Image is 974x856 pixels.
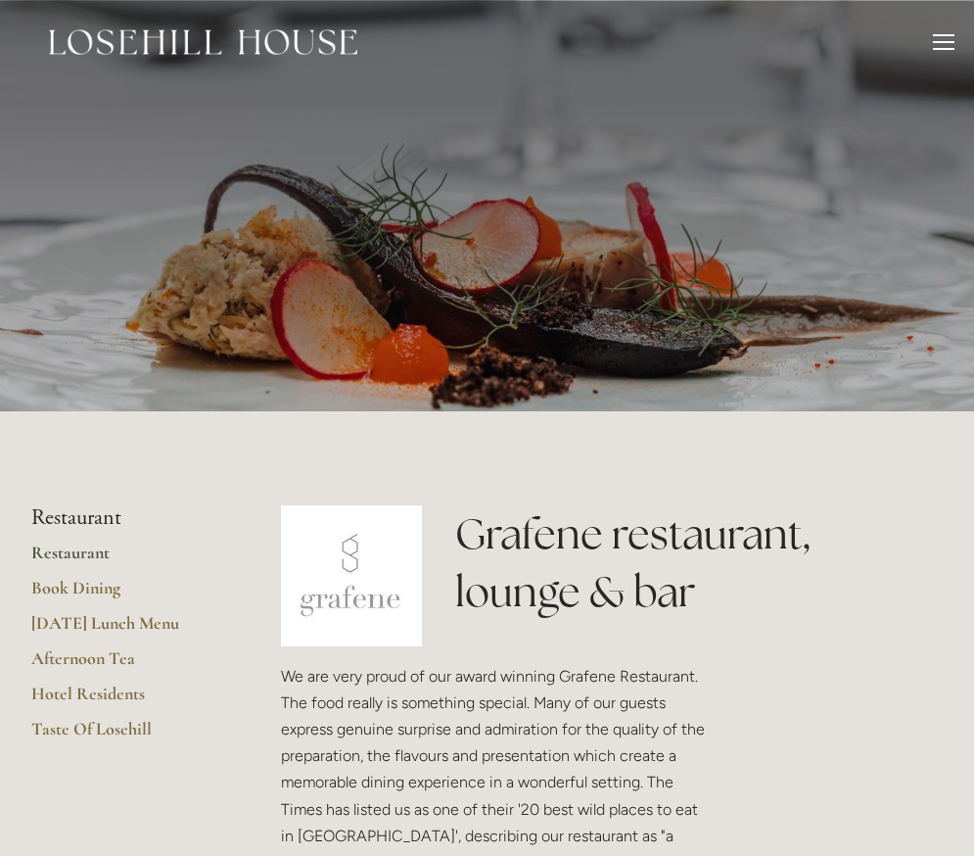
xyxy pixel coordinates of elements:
[31,577,218,612] a: Book Dining
[31,505,218,531] li: Restaurant
[31,683,218,718] a: Hotel Residents
[49,29,357,55] img: Losehill House
[31,612,218,647] a: [DATE] Lunch Menu
[455,505,944,621] h1: Grafene restaurant, lounge & bar
[31,647,218,683] a: Afternoon Tea
[31,718,218,753] a: Taste Of Losehill
[31,542,218,577] a: Restaurant
[281,505,422,646] img: grafene.jpg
